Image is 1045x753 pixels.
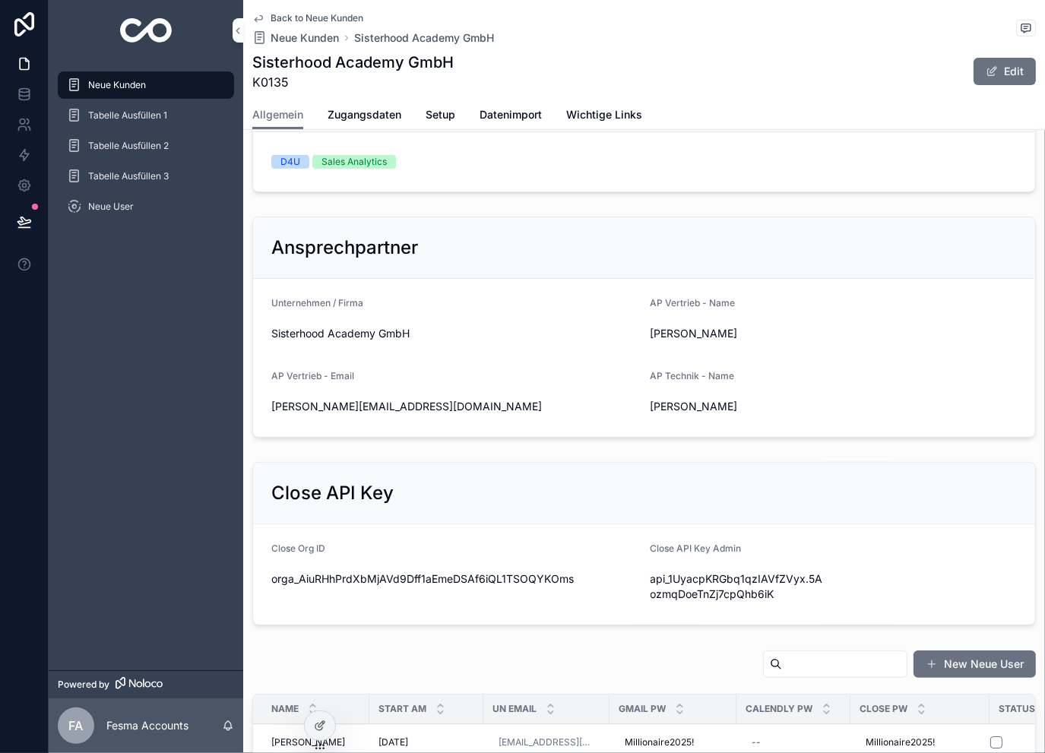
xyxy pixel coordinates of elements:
[752,736,761,748] div: --
[914,650,1036,678] button: New Neue User
[651,297,736,308] span: AP Vertrieb - Name
[252,101,303,130] a: Allgemein
[492,703,537,715] span: UN Email
[252,30,339,46] a: Neue Kunden
[271,12,363,24] span: Back to Neue Kunden
[426,101,455,131] a: Setup
[651,543,742,554] span: Close API Key Admin
[49,61,243,240] div: scrollable content
[860,703,907,715] span: Close Pw
[271,481,394,505] h2: Close API Key
[480,101,542,131] a: Datenimport
[619,703,666,715] span: Gmail Pw
[625,736,694,748] span: Millionaire2025!
[426,107,455,122] span: Setup
[88,170,169,182] span: Tabelle Ausfüllen 3
[321,155,387,169] div: Sales Analytics
[271,736,360,748] a: [PERSON_NAME]
[49,670,243,698] a: Powered by
[69,717,84,735] span: FA
[651,571,828,602] span: api_1UyacpKRGbq1qzIAVfZVyx.5AozmqDoeTnZj7cpQhb6iK
[58,193,234,220] a: Neue User
[271,736,345,748] span: [PERSON_NAME]
[252,73,454,91] span: K0135
[252,52,454,73] h1: Sisterhood Academy GmbH
[252,12,363,24] a: Back to Neue Kunden
[271,543,325,554] span: Close Org ID
[120,18,173,43] img: App logo
[354,30,494,46] a: Sisterhood Academy GmbH
[378,736,408,748] span: [DATE]
[271,326,638,341] span: Sisterhood Academy GmbH
[271,399,638,414] span: [PERSON_NAME][EMAIL_ADDRESS][DOMAIN_NAME]
[271,30,339,46] span: Neue Kunden
[651,399,828,414] span: [PERSON_NAME]
[58,163,234,190] a: Tabelle Ausfüllen 3
[328,107,401,122] span: Zugangsdaten
[88,79,146,91] span: Neue Kunden
[88,140,169,152] span: Tabelle Ausfüllen 2
[746,703,812,715] span: Calendly Pw
[58,132,234,160] a: Tabelle Ausfüllen 2
[974,58,1036,85] button: Edit
[58,679,109,691] span: Powered by
[58,71,234,99] a: Neue Kunden
[271,370,354,381] span: AP Vertrieb - Email
[378,736,474,748] a: [DATE]
[88,109,167,122] span: Tabelle Ausfüllen 1
[480,107,542,122] span: Datenimport
[328,101,401,131] a: Zugangsdaten
[252,107,303,122] span: Allgemein
[106,718,188,733] p: Fesma Accounts
[378,703,426,715] span: Start am
[499,736,594,748] a: [EMAIL_ADDRESS][DOMAIN_NAME]
[271,236,418,260] h2: Ansprechpartner
[280,155,300,169] div: D4U
[566,107,642,122] span: Wichtige Links
[271,703,299,715] span: Name
[866,736,935,748] span: Millionaire2025!
[566,101,642,131] a: Wichtige Links
[651,326,828,341] span: [PERSON_NAME]
[271,297,363,308] span: Unternehmen / Firma
[58,102,234,129] a: Tabelle Ausfüllen 1
[651,370,735,381] span: AP Technik - Name
[271,571,638,587] span: orga_AiuRHhPrdXbMjAVd9Dff1aEmeDSAf6iQL1TSOQYKOms
[88,201,134,213] span: Neue User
